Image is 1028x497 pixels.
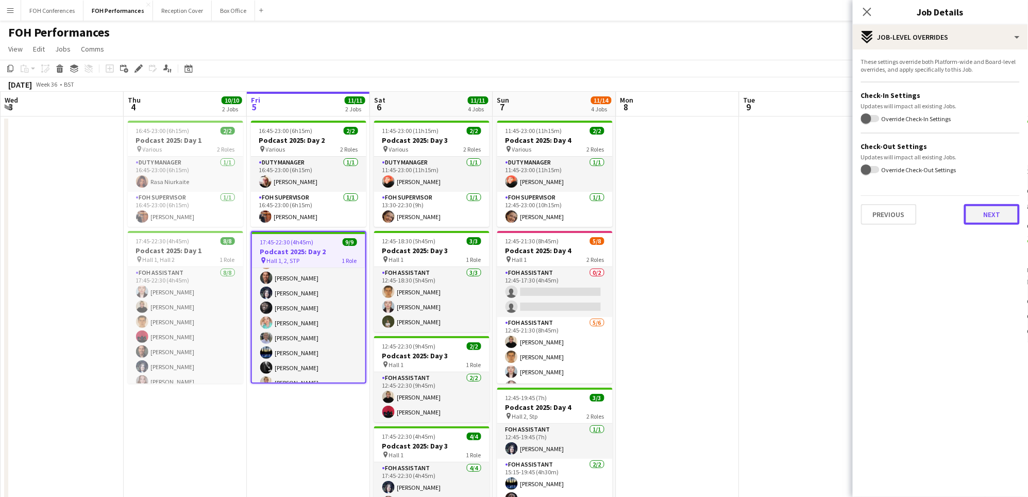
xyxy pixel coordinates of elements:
app-card-role: FOH Assistant8/817:45-22:30 (4h45m)[PERSON_NAME][PERSON_NAME][PERSON_NAME][PERSON_NAME][PERSON_NA... [128,267,243,407]
span: 2 Roles [464,145,481,153]
span: 2/2 [221,127,235,135]
app-job-card: 16:45-23:00 (6h15m)2/2Podcast 2025: Day 1 Various2 RolesDuty Manager1/116:45-23:00 (6h15m)Rasa Ni... [128,121,243,227]
span: Hall 1 [389,361,404,369]
button: Reception Cover [153,1,212,21]
span: 12:45-21:30 (8h45m) [505,237,559,245]
h3: Podcast 2025: Day 4 [497,403,613,412]
app-card-role: FOH Supervisor1/116:45-23:00 (6h15m)[PERSON_NAME] [251,192,366,227]
span: 11:45-23:00 (11h15m) [382,127,439,135]
span: 6 [373,101,385,113]
span: 1 Role [466,256,481,263]
span: Mon [620,95,634,105]
h3: Podcast 2025: Day 3 [374,441,490,451]
span: 3 [3,101,18,113]
a: View [4,42,27,56]
span: 11:45-23:00 (11h15m) [505,127,562,135]
h3: Podcast 2025: Day 1 [128,246,243,255]
app-card-role: FOH Assistant1/112:45-19:45 (7h)[PERSON_NAME] [497,424,613,459]
div: Job-Level Overrides [853,25,1028,49]
span: Hall 1, Hall 2 [143,256,175,263]
button: Next [964,204,1020,225]
span: 17:45-22:30 (4h45m) [260,238,314,246]
span: 17:45-22:30 (4h45m) [382,433,436,440]
button: Previous [861,204,917,225]
app-job-card: 12:45-22:30 (9h45m)2/2Podcast 2025: Day 3 Hall 11 RoleFOH Assistant2/212:45-22:30 (9h45m)[PERSON_... [374,336,490,422]
span: 16:45-23:00 (6h15m) [259,127,313,135]
span: 5 [249,101,260,113]
div: 2 Jobs [345,105,365,113]
app-card-role: Duty Manager1/111:45-23:00 (11h15m)[PERSON_NAME] [497,157,613,192]
span: 12:45-19:45 (7h) [505,394,547,402]
span: Hall 2, Stp [512,412,538,420]
app-card-role: Duty Manager1/116:45-23:00 (6h15m)[PERSON_NAME] [251,157,366,192]
h3: Podcast 2025: Day 3 [374,351,490,360]
app-job-card: 17:45-22:30 (4h45m)8/8Podcast 2025: Day 1 Hall 1, Hall 21 RoleFOH Assistant8/817:45-22:30 (4h45m)... [128,231,243,384]
h3: Podcast 2025: Day 2 [251,136,366,145]
span: 8 [619,101,634,113]
app-job-card: 11:45-23:00 (11h15m)2/2Podcast 2025: Day 4 Various2 RolesDuty Manager1/111:45-23:00 (11h15m)[PERS... [497,121,613,227]
span: Thu [128,95,141,105]
div: 2 Jobs [222,105,242,113]
span: 11/11 [345,96,365,104]
button: FOH Conferences [21,1,83,21]
span: 8/8 [221,237,235,245]
span: 1 Role [342,257,357,264]
span: 1 Role [466,451,481,459]
div: 4 Jobs [592,105,611,113]
span: 1 Role [466,361,481,369]
span: Fri [251,95,260,105]
app-card-role: FOH Assistant3/312:45-18:30 (5h45m)[PERSON_NAME][PERSON_NAME][PERSON_NAME] [374,267,490,332]
span: 9 [742,101,755,113]
span: 2 Roles [341,145,358,153]
app-card-role: FOH Assistant5/612:45-21:30 (8h45m)[PERSON_NAME][PERSON_NAME][PERSON_NAME][PERSON_NAME] [497,317,613,427]
button: Box Office [212,1,255,21]
span: 5/8 [590,237,604,245]
span: 2/2 [467,127,481,135]
span: 2 Roles [587,412,604,420]
app-card-role: FOH Supervisor1/113:30-22:30 (9h)[PERSON_NAME] [374,192,490,227]
app-card-role: Duty Manager1/116:45-23:00 (6h15m)Rasa Niurkaite [128,157,243,192]
app-card-role: FOH Assistant9/917:45-22:30 (4h45m)[PERSON_NAME][PERSON_NAME][PERSON_NAME][PERSON_NAME][PERSON_NA... [252,238,365,393]
app-card-role: FOH Assistant0/212:45-17:30 (4h45m) [497,267,613,317]
app-card-role: FOH Assistant2/212:45-22:30 (9h45m)[PERSON_NAME][PERSON_NAME] [374,372,490,422]
span: 12:45-18:30 (5h45m) [382,237,436,245]
h3: Podcast 2025: Day 4 [497,136,613,145]
app-job-card: 12:45-18:30 (5h45m)3/3Podcast 2025: Day 3 Hall 11 RoleFOH Assistant3/312:45-18:30 (5h45m)[PERSON_... [374,231,490,332]
div: BST [64,80,74,88]
span: Various [389,145,409,153]
app-card-role: Duty Manager1/111:45-23:00 (11h15m)[PERSON_NAME] [374,157,490,192]
span: View [8,44,23,54]
div: 4 Jobs [468,105,488,113]
span: Hall 1, 2, STP [267,257,300,264]
div: Updates will impact all existing Jobs. [861,153,1020,161]
span: 2/2 [344,127,358,135]
app-job-card: 16:45-23:00 (6h15m)2/2Podcast 2025: Day 2 Various2 RolesDuty Manager1/116:45-23:00 (6h15m)[PERSON... [251,121,366,227]
label: Override Check-Out Settings [880,165,956,173]
span: 11/14 [591,96,612,104]
a: Jobs [51,42,75,56]
app-job-card: 11:45-23:00 (11h15m)2/2Podcast 2025: Day 3 Various2 RolesDuty Manager1/111:45-23:00 (11h15m)[PERS... [374,121,490,227]
h1: FOH Performances [8,25,110,40]
app-job-card: 12:45-21:30 (8h45m)5/8Podcast 2025: Day 4 Hall 12 RolesFOH Assistant0/212:45-17:30 (4h45m) FOH As... [497,231,613,384]
app-card-role: FOH Supervisor1/112:45-23:00 (10h15m)[PERSON_NAME] [497,192,613,227]
app-card-role: FOH Supervisor1/116:45-23:00 (6h15m)[PERSON_NAME] [128,192,243,227]
h3: Podcast 2025: Day 1 [128,136,243,145]
span: 2/2 [590,127,604,135]
span: Edit [33,44,45,54]
h3: Podcast 2025: Day 4 [497,246,613,255]
span: 9/9 [343,238,357,246]
span: 10/10 [222,96,242,104]
span: Sat [374,95,385,105]
span: Various [143,145,162,153]
span: Jobs [55,44,71,54]
a: Edit [29,42,49,56]
a: Comms [77,42,108,56]
span: Sun [497,95,510,105]
span: 2 Roles [587,145,604,153]
span: 12:45-22:30 (9h45m) [382,342,436,350]
span: Hall 1 [512,256,527,263]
